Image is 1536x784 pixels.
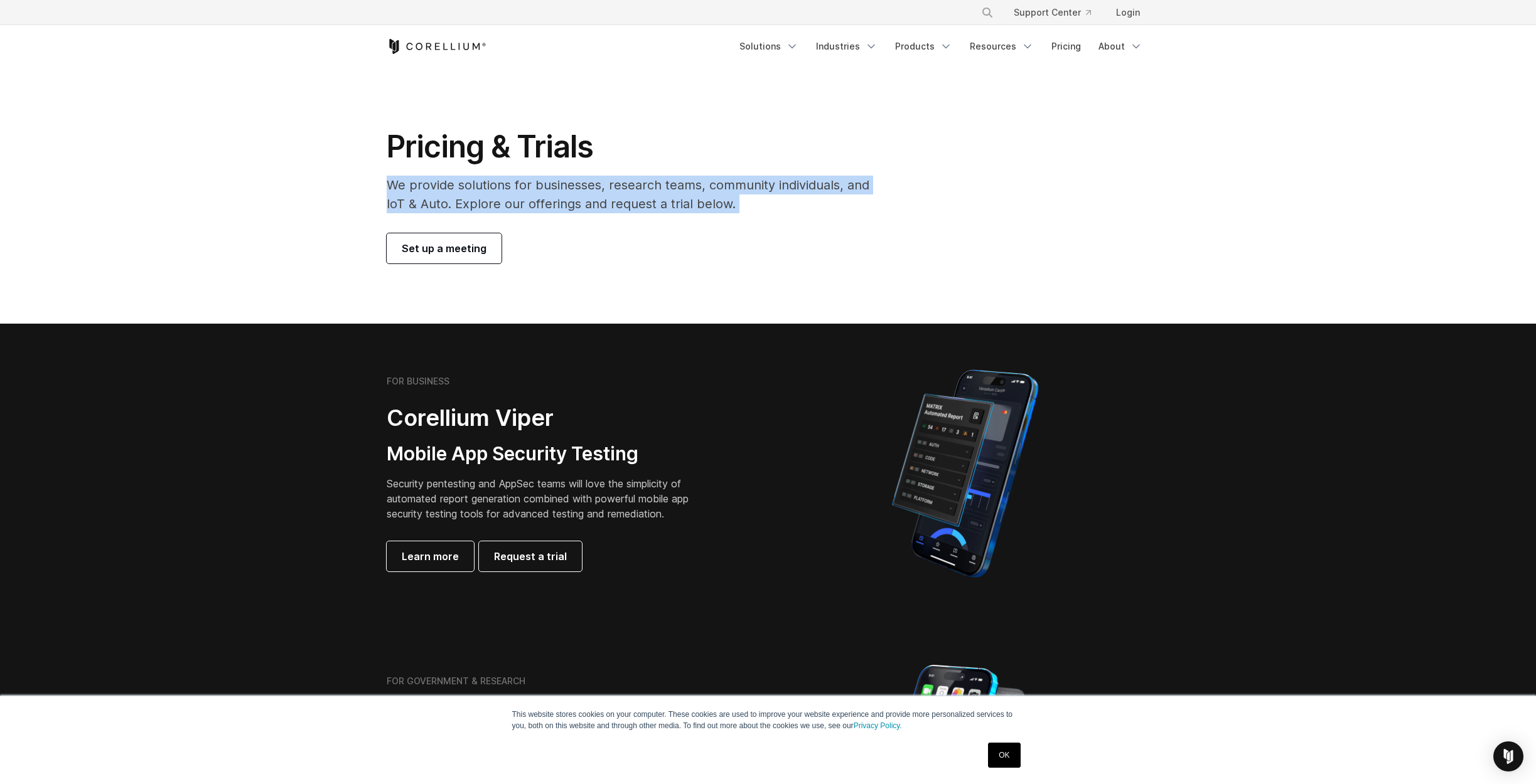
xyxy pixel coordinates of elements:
a: Login [1106,1,1150,24]
a: Pricing [1044,35,1088,58]
span: Request a trial [494,549,567,564]
p: Security pentesting and AppSec teams will love the simplicity of automated report generation comb... [387,476,708,521]
h1: Pricing & Trials [387,128,887,166]
a: OK [988,743,1020,768]
p: This website stores cookies on your computer. These cookies are used to improve your website expe... [512,709,1024,731]
h6: FOR GOVERNMENT & RESEARCH [387,675,525,687]
h6: FOR BUSINESS [387,376,449,387]
span: Set up a meeting [402,241,486,256]
a: Set up a meeting [387,233,502,263]
h3: Mobile App Security Testing [387,442,708,466]
a: Products [888,35,960,58]
button: Search [976,1,999,24]
div: Navigation Menu [966,1,1150,24]
a: Corellium Home [387,39,486,54]
a: Learn more [387,541,474,571]
img: Corellium MATRIX automated report on iPhone showing app vulnerability test results across securit... [871,364,1060,583]
a: Request a trial [479,541,582,571]
div: Open Intercom Messenger [1493,741,1523,771]
p: We provide solutions for businesses, research teams, community individuals, and IoT & Auto. Explo... [387,176,887,213]
h2: Corellium Viper [387,404,708,432]
span: Learn more [402,549,459,564]
a: Solutions [732,35,806,58]
a: Privacy Policy. [854,721,902,730]
a: Resources [962,35,1041,58]
div: Navigation Menu [732,35,1150,58]
a: About [1091,35,1150,58]
a: Support Center [1004,1,1101,24]
a: Industries [808,35,885,58]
